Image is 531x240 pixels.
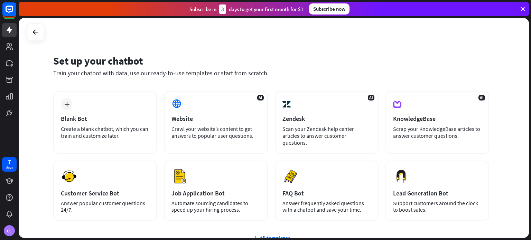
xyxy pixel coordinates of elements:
[2,157,17,172] a: 7 days
[8,159,11,165] div: 7
[189,4,304,14] div: Subscribe in days to get your first month for $1
[309,3,350,15] div: Subscribe now
[6,165,13,170] div: days
[219,4,226,14] div: 3
[4,225,15,236] div: CC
